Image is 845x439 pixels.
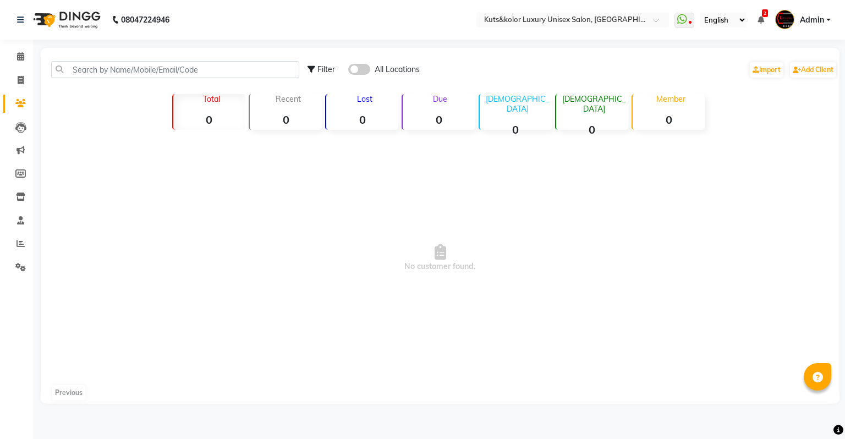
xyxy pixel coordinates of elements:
span: All Locations [375,64,420,75]
a: Add Client [790,62,836,78]
strong: 0 [326,113,398,127]
p: Member [637,94,705,104]
p: Recent [254,94,322,104]
strong: 0 [173,113,245,127]
strong: 0 [403,113,475,127]
p: Lost [331,94,398,104]
iframe: chat widget [799,395,834,428]
strong: 0 [250,113,322,127]
p: Due [405,94,475,104]
a: Import [750,62,783,78]
b: 08047224946 [121,4,169,35]
span: Filter [317,64,335,74]
strong: 0 [480,123,552,136]
p: Total [178,94,245,104]
span: Admin [800,14,824,26]
img: logo [28,4,103,35]
p: [DEMOGRAPHIC_DATA] [484,94,552,114]
p: [DEMOGRAPHIC_DATA] [561,94,628,114]
a: 2 [758,15,764,25]
input: Search by Name/Mobile/Email/Code [51,61,299,78]
strong: 0 [556,123,628,136]
img: Admin [775,10,794,29]
span: 2 [762,9,768,17]
span: No customer found. [41,134,839,382]
strong: 0 [633,113,705,127]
